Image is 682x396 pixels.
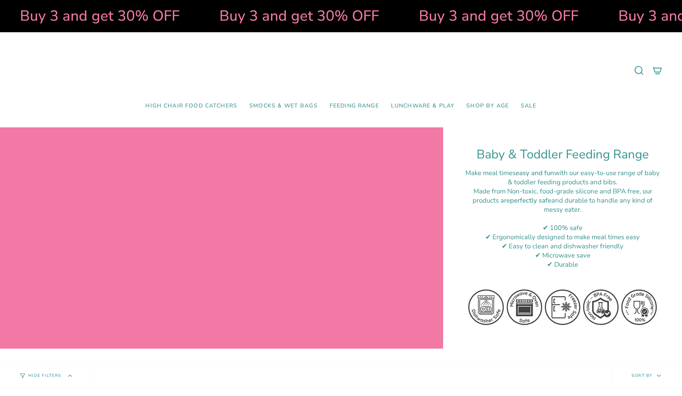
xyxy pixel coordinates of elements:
[463,223,662,232] div: ✔ 100% safe
[463,232,662,242] div: ✔ Ergonomically designed to make meal times easy
[145,103,237,109] span: High Chair Food Catchers
[205,6,365,26] strong: Buy 3 and get 30% OFF
[466,103,509,109] span: Shop by Age
[243,97,324,115] a: Smocks & Wet Bags
[463,147,662,162] h1: Baby & Toddler Feeding Range
[391,103,454,109] span: Lunchware & Play
[463,242,662,251] div: ✔ Easy to clean and dishwasher friendly
[139,97,243,115] a: High Chair Food Catchers
[516,168,554,178] strong: easy and fun
[631,373,653,378] span: Sort by
[521,103,537,109] span: SALE
[460,97,515,115] a: Shop by Age
[405,6,565,26] strong: Buy 3 and get 30% OFF
[28,374,61,378] span: Hide Filters
[473,187,653,214] span: ade from Non-toxic, food-grade silicone and BPA free, our products are and durable to handle any ...
[463,187,662,214] div: M
[463,168,662,187] div: Make meal times with our easy-to-use range of baby & toddler feeding products and bibs.
[324,97,385,115] a: Feeding Range
[6,6,166,26] strong: Buy 3 and get 30% OFF
[249,103,318,109] span: Smocks & Wet Bags
[611,363,682,388] button: Sort by
[463,260,662,269] div: ✔ Durable
[385,97,460,115] a: Lunchware & Play
[535,251,590,260] span: ✔ Microwave save
[510,196,551,205] strong: perfectly safe
[330,103,379,109] span: Feeding Range
[272,44,410,97] a: Mumma’s Little Helpers
[515,97,543,115] a: SALE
